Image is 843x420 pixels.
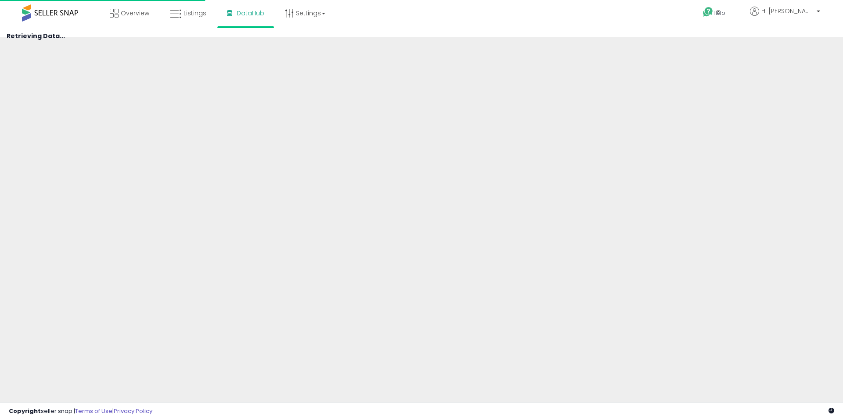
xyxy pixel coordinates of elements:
[7,33,836,39] h4: Retrieving Data...
[713,9,725,17] span: Help
[237,9,264,18] span: DataHub
[121,9,149,18] span: Overview
[184,9,206,18] span: Listings
[761,7,814,15] span: Hi [PERSON_NAME]
[750,7,820,26] a: Hi [PERSON_NAME]
[702,7,713,18] i: Get Help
